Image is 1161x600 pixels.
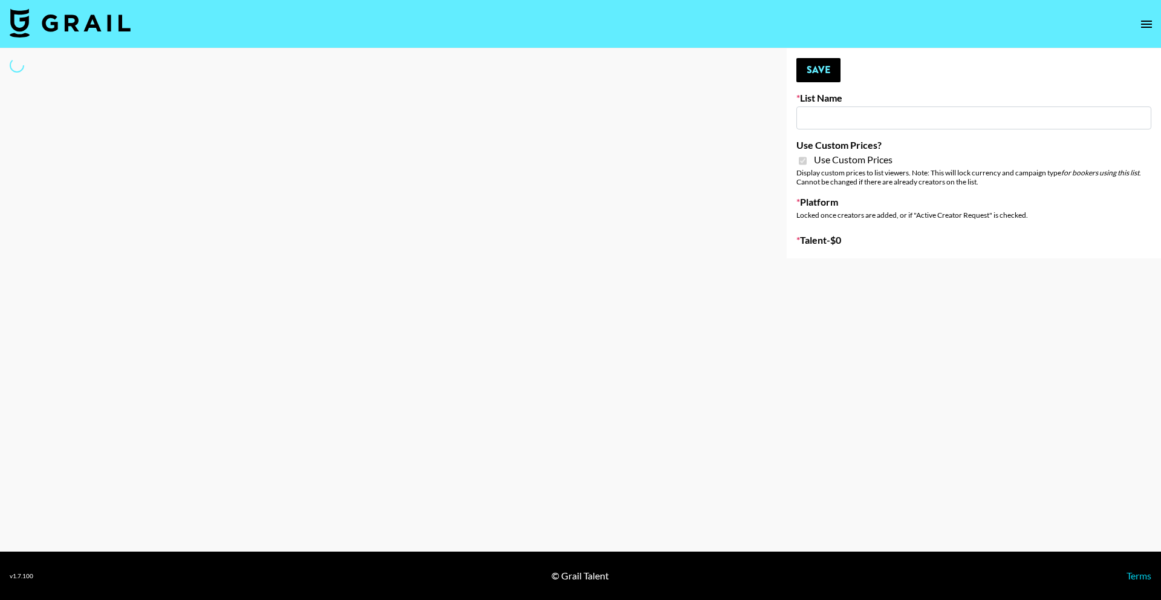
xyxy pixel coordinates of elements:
[10,572,33,580] div: v 1.7.100
[796,92,1151,104] label: List Name
[796,58,841,82] button: Save
[1061,168,1139,177] em: for bookers using this list
[796,196,1151,208] label: Platform
[10,8,131,37] img: Grail Talent
[814,154,893,166] span: Use Custom Prices
[796,210,1151,220] div: Locked once creators are added, or if "Active Creator Request" is checked.
[796,139,1151,151] label: Use Custom Prices?
[796,234,1151,246] label: Talent - $ 0
[796,168,1151,186] div: Display custom prices to list viewers. Note: This will lock currency and campaign type . Cannot b...
[1134,12,1159,36] button: open drawer
[551,570,609,582] div: © Grail Talent
[1127,570,1151,581] a: Terms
